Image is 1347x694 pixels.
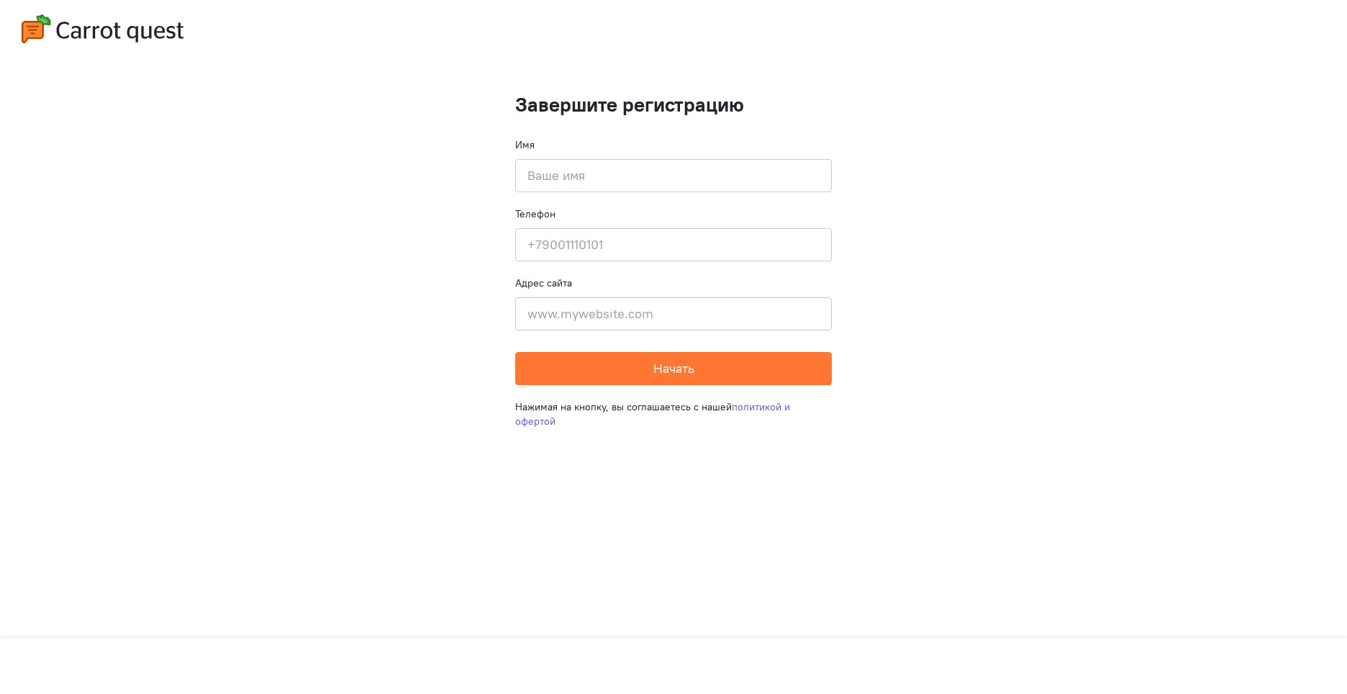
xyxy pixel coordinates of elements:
button: Начать [515,352,832,385]
input: Ваше имя [515,159,832,192]
label: Телефон [515,207,555,221]
div: Нажимая на кнопку, вы соглашаетесь с нашей [515,385,832,443]
span: Начать [653,360,694,377]
input: www.mywebsite.com [515,297,832,330]
label: Адрес сайта [515,276,572,290]
a: политикой и офертой [515,400,790,428]
label: Имя [515,138,535,152]
h1: Завершите регистрацию [515,94,832,116]
img: carrot-quest-logo.svg [22,14,183,43]
input: +79001110101 [515,228,832,261]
